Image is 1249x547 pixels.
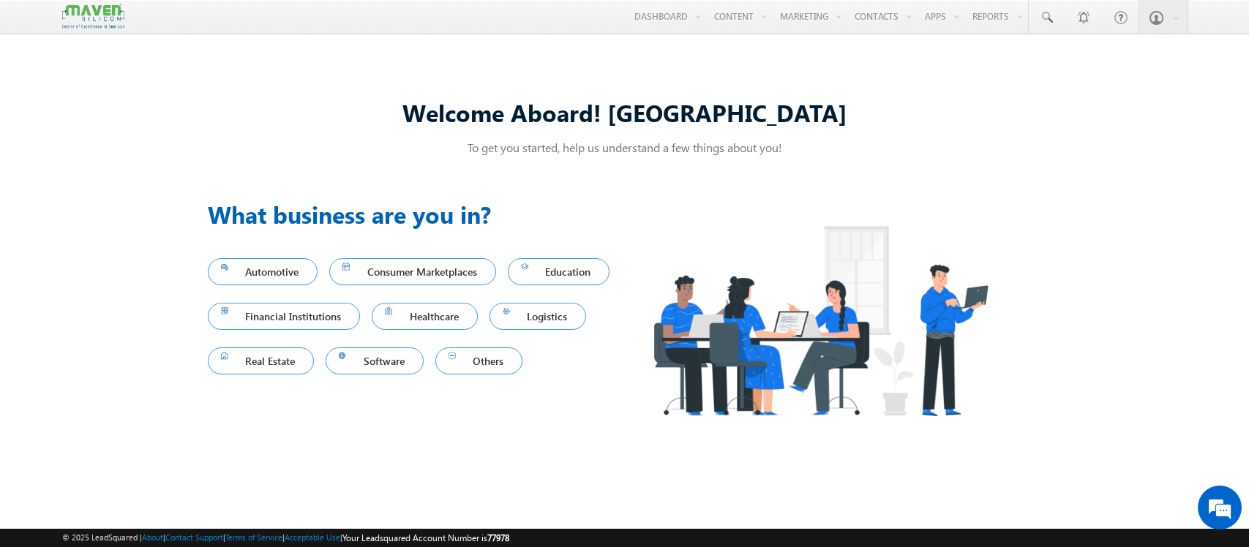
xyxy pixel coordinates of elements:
[221,262,305,282] span: Automotive
[285,532,340,542] a: Acceptable Use
[142,532,163,542] a: About
[503,306,574,326] span: Logistics
[208,197,625,232] h3: What business are you in?
[521,262,597,282] span: Education
[342,262,483,282] span: Consumer Marketplaces
[62,4,124,29] img: Custom Logo
[342,532,509,543] span: Your Leadsquared Account Number is
[339,351,410,371] span: Software
[449,351,510,371] span: Others
[221,306,348,326] span: Financial Institutions
[62,531,509,545] span: © 2025 LeadSquared | | | | |
[385,306,465,326] span: Healthcare
[487,532,509,543] span: 77978
[208,140,1042,155] p: To get you started, help us understand a few things about you!
[208,97,1042,128] div: Welcome Aboard! [GEOGRAPHIC_DATA]
[165,532,223,542] a: Contact Support
[221,351,301,371] span: Real Estate
[625,197,1016,445] img: Industry.png
[225,532,282,542] a: Terms of Service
